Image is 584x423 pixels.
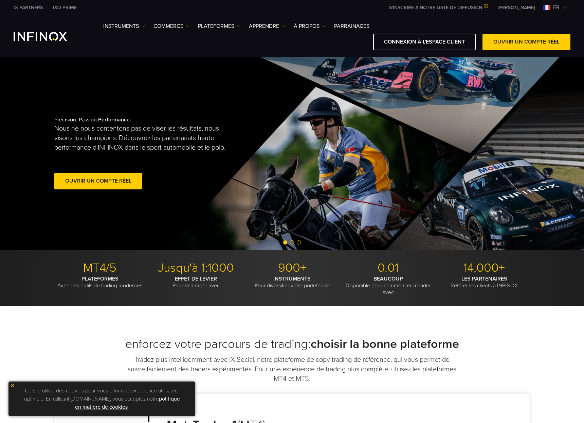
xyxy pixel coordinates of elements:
[127,355,457,384] p: Tradez plus intelligemment avec IX Social, notre plateforme de copy trading de référence, qui vou...
[153,22,189,30] a: COMMERCE
[343,275,434,296] p: Disponible pour commencer à trader avec
[439,275,530,289] p: Référer les clients à INFINOX
[249,22,285,30] a: APPRENDRE
[8,4,48,11] a: INFINOX
[439,260,530,275] p: 14,000+
[54,173,142,189] a: Ouvrir un compte réel
[373,275,403,282] strong: BEAUCOUP
[81,275,118,282] strong: PLATEFORMES
[54,260,145,275] p: MT4/5
[54,105,268,202] div: Précision. Passion.
[294,22,326,30] a: À PROPOS
[198,22,240,30] a: PLATEFORMES
[550,3,562,12] span: fr
[482,34,570,50] a: OUVRIR UN COMPTE RÉEL
[48,4,82,11] a: INFINOX
[334,22,369,30] a: Parrainages
[384,5,493,11] a: S'INSCRIRE À NOTRE LISTE DE DIFFUSION
[297,240,301,244] span: Go to slide 3
[12,385,192,413] p: Ce site utilise des cookies pour vous offrir une expérience utilisateur optimale. En utilisant [D...
[461,275,507,282] strong: LES PARTENAIRES
[290,240,294,244] span: Go to slide 2
[103,22,145,30] a: INSTRUMENTS
[54,337,530,352] h2: enforcez votre parcours de trading:
[273,275,311,282] strong: INSTRUMENTS
[247,275,337,289] p: Pour diversifier votre portefeuille
[150,260,241,275] p: Jusqu'à 1:1000
[343,260,434,275] p: 0.01
[175,275,217,282] strong: EFFET DE LEVIER
[98,116,131,123] strong: Performance.
[283,240,287,244] span: Go to slide 1
[311,337,459,351] strong: choisir la bonne plateforme
[247,260,337,275] p: 900+
[54,124,225,152] p: Nous ne nous contentons pas de viser les résultats, nous visons les champions. Découvrez les part...
[150,275,241,289] p: Pour échanger avec
[493,4,540,11] a: INFINOX MENU
[14,32,83,41] a: INFINOX Logo
[373,34,476,50] a: CONNEXION À L'ESPACE CLIENT
[10,383,15,388] img: yellow close icon
[54,275,145,289] p: Avec des outils de trading modernes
